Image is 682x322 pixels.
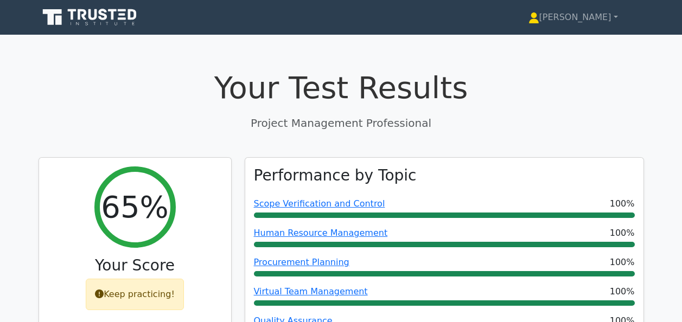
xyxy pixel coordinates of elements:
font: Keep practicing! [104,289,175,299]
p: Project Management Professional [39,115,644,131]
span: 100% [610,285,635,298]
a: Procurement Planning [254,257,349,267]
h3: Performance by Topic [254,166,417,185]
a: Scope Verification and Control [254,198,385,209]
span: 100% [610,256,635,269]
span: 100% [610,197,635,210]
h2: 65% [101,189,168,225]
a: [PERSON_NAME] [502,7,644,28]
span: 100% [610,227,635,240]
a: Virtual Team Management [254,286,368,297]
a: Human Resource Management [254,228,388,238]
font: [PERSON_NAME] [539,12,611,22]
h3: Your Score [48,256,222,275]
h1: Your Test Results [39,69,644,106]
